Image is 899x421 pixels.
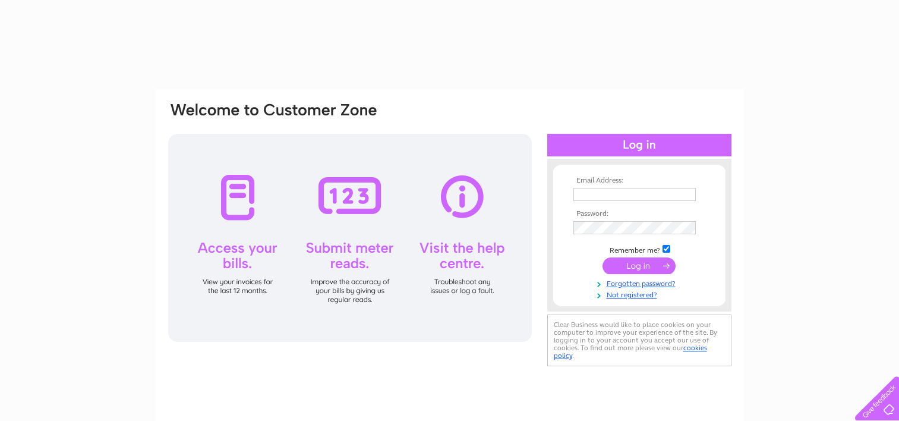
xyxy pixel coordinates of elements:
[570,210,708,218] th: Password:
[573,288,708,300] a: Not registered?
[554,344,707,360] a: cookies policy
[570,243,708,255] td: Remember me?
[573,277,708,288] a: Forgotten password?
[547,315,731,366] div: Clear Business would like to place cookies on your computer to improve your experience of the sit...
[603,257,676,274] input: Submit
[570,177,708,185] th: Email Address:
